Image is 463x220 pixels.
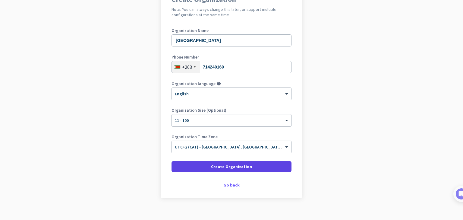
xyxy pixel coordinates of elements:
[172,61,291,73] input: 13 12345
[182,64,192,70] div: +263
[211,164,252,170] span: Create Organization
[172,135,291,139] label: Organization Time Zone
[172,34,291,46] input: What is the name of your organization?
[172,7,291,18] h2: Note: You can always change this later, or support multiple configurations at the same time
[172,108,291,112] label: Organization Size (Optional)
[172,161,291,172] button: Create Organization
[172,28,291,33] label: Organization Name
[172,81,216,86] label: Organization language
[217,81,221,86] i: help
[172,55,291,59] label: Phone Number
[172,183,291,187] div: Go back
